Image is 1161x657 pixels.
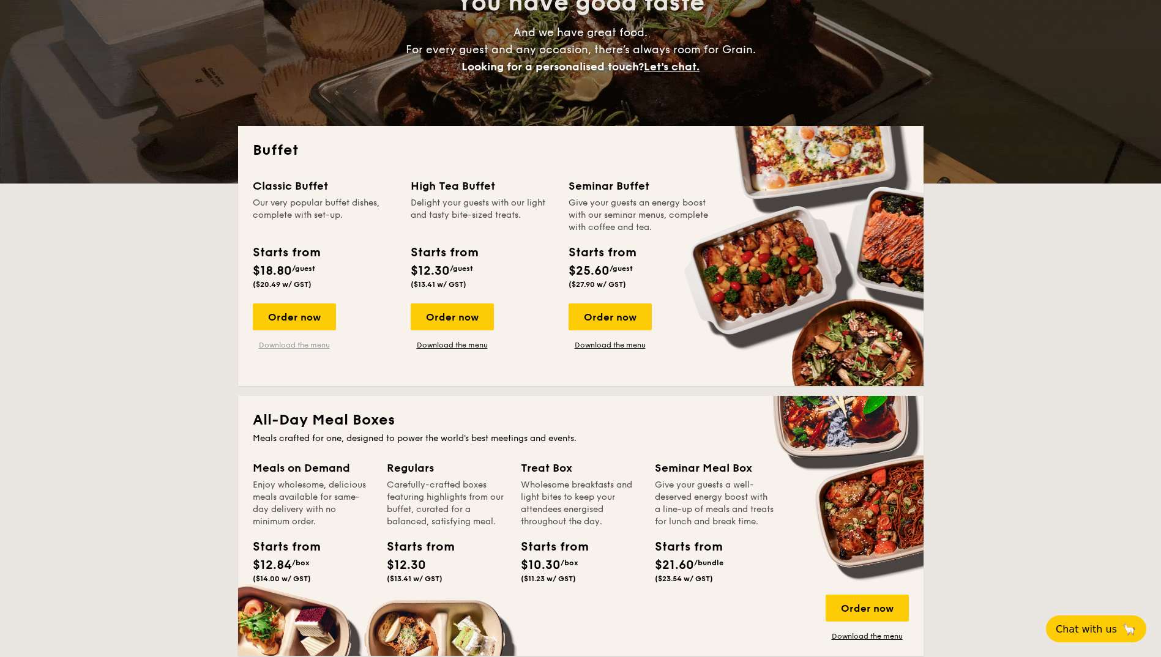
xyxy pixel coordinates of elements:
[826,595,909,622] div: Order now
[387,574,442,583] span: ($13.41 w/ GST)
[253,558,292,573] span: $12.84
[450,264,473,273] span: /guest
[253,479,372,528] div: Enjoy wholesome, delicious meals available for same-day delivery with no minimum order.
[521,459,640,477] div: Treat Box
[411,340,494,350] a: Download the menu
[655,558,694,573] span: $21.60
[411,264,450,278] span: $12.30
[655,479,774,528] div: Give your guests a well-deserved energy boost with a line-up of meals and treats for lunch and br...
[411,303,494,330] div: Order now
[387,558,426,573] span: $12.30
[292,264,315,273] span: /guest
[253,538,308,556] div: Starts from
[253,197,396,234] div: Our very popular buffet dishes, complete with set-up.
[826,631,909,641] a: Download the menu
[569,177,712,195] div: Seminar Buffet
[253,141,909,160] h2: Buffet
[694,559,723,567] span: /bundle
[292,559,310,567] span: /box
[253,410,909,430] h2: All-Day Meal Boxes
[461,60,644,73] span: Looking for a personalised touch?
[569,340,652,350] a: Download the menu
[253,264,292,278] span: $18.80
[561,559,578,567] span: /box
[655,538,710,556] div: Starts from
[411,243,477,262] div: Starts from
[411,197,554,234] div: Delight your guests with our light and tasty bite-sized treats.
[569,280,626,289] span: ($27.90 w/ GST)
[406,26,756,73] span: And we have great food. For every guest and any occasion, there’s always room for Grain.
[569,197,712,234] div: Give your guests an energy boost with our seminar menus, complete with coffee and tea.
[253,574,311,583] span: ($14.00 w/ GST)
[253,243,319,262] div: Starts from
[569,243,635,262] div: Starts from
[521,538,576,556] div: Starts from
[521,574,576,583] span: ($11.23 w/ GST)
[387,538,442,556] div: Starts from
[1046,615,1146,642] button: Chat with us🦙
[387,459,506,477] div: Regulars
[610,264,633,273] span: /guest
[411,177,554,195] div: High Tea Buffet
[253,303,336,330] div: Order now
[521,558,561,573] span: $10.30
[569,303,652,330] div: Order now
[253,280,312,289] span: ($20.49 w/ GST)
[655,574,713,583] span: ($23.54 w/ GST)
[644,60,700,73] span: Let's chat.
[253,177,396,195] div: Classic Buffet
[569,264,610,278] span: $25.60
[253,459,372,477] div: Meals on Demand
[521,479,640,528] div: Wholesome breakfasts and light bites to keep your attendees energised throughout the day.
[1056,623,1117,635] span: Chat with us
[253,340,336,350] a: Download the menu
[411,280,466,289] span: ($13.41 w/ GST)
[387,479,506,528] div: Carefully-crafted boxes featuring highlights from our buffet, curated for a balanced, satisfying ...
[1122,622,1137,636] span: 🦙
[655,459,774,477] div: Seminar Meal Box
[253,432,909,445] div: Meals crafted for one, designed to power the world's best meetings and events.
